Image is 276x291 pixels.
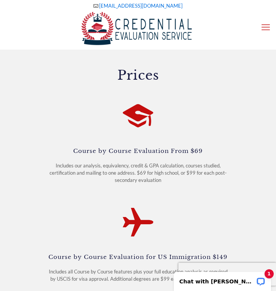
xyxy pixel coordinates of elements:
div: Includes all Course by Course features plus your full education analysis as required by USCIS for... [46,268,230,283]
a: Credential Evaluation Service [19,12,257,45]
h1: Prices [46,69,230,82]
iframe: reCAPTCHA [178,263,276,286]
a: mobile menu [259,21,272,34]
iframe: LiveChat chat widget [169,267,276,291]
h4: Course by Course Evaluation From $69 [46,146,230,154]
a: mail [99,3,183,9]
img: logo-color [81,12,195,45]
div: Includes our analysis, equivalency, credit & GPA calculation, courses studied, certification and ... [46,162,230,184]
h4: Course by Course Evaluation for US Immigration $149 [46,252,230,260]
